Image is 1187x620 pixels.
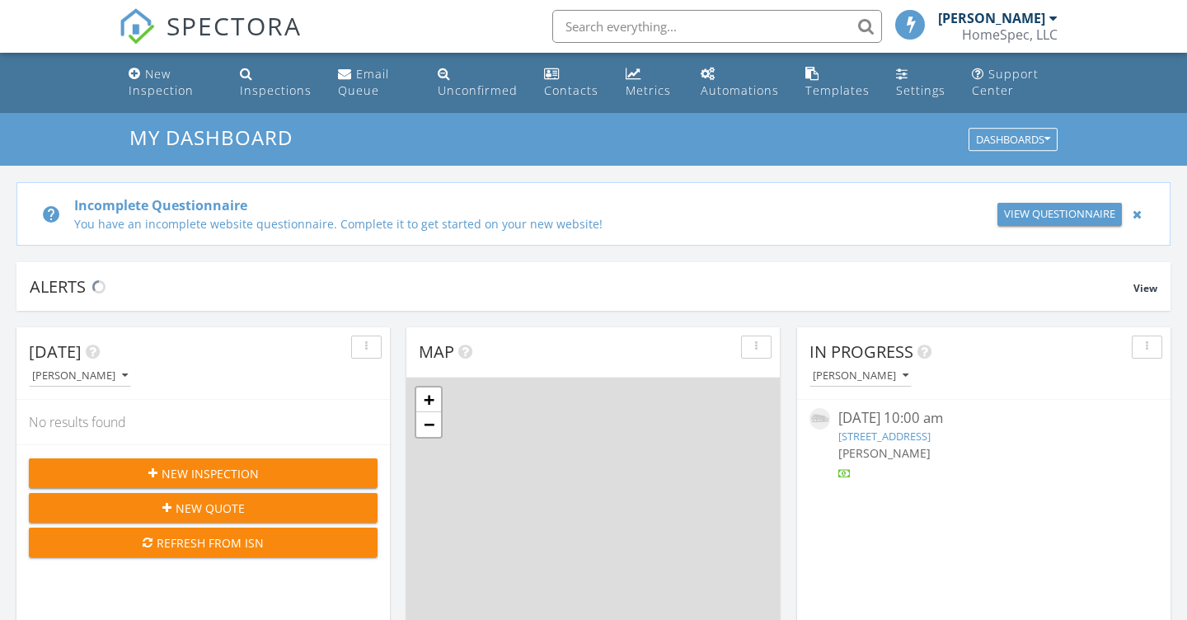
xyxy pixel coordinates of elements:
[74,195,968,215] div: Incomplete Questionnaire
[619,59,681,106] a: Metrics
[438,82,518,98] div: Unconfirmed
[416,412,441,437] a: Zoom out
[972,66,1039,98] div: Support Center
[240,82,312,98] div: Inspections
[626,82,671,98] div: Metrics
[338,66,389,98] div: Email Queue
[838,408,1129,429] div: [DATE] 10:00 am
[29,528,378,557] button: Refresh from ISN
[416,387,441,412] a: Zoom in
[896,82,945,98] div: Settings
[838,445,931,461] span: [PERSON_NAME]
[997,203,1122,226] a: View Questionnaire
[129,66,194,98] div: New Inspection
[32,370,128,382] div: [PERSON_NAME]
[694,59,786,106] a: Automations (Basic)
[30,275,1133,298] div: Alerts
[233,59,318,106] a: Inspections
[838,429,931,444] a: [STREET_ADDRESS]
[537,59,607,106] a: Contacts
[162,465,259,482] span: New Inspection
[419,341,454,363] span: Map
[813,370,908,382] div: [PERSON_NAME]
[16,400,390,444] div: No results found
[799,59,876,106] a: Templates
[119,8,155,45] img: The Best Home Inspection Software - Spectora
[805,82,870,98] div: Templates
[29,365,131,387] button: [PERSON_NAME]
[552,10,882,43] input: Search everything...
[129,124,293,151] span: My Dashboard
[29,493,378,523] button: New Quote
[544,82,598,98] div: Contacts
[167,8,302,43] span: SPECTORA
[965,59,1065,106] a: Support Center
[1004,206,1115,223] div: View Questionnaire
[809,408,1158,481] a: [DATE] 10:00 am [STREET_ADDRESS] [PERSON_NAME]
[976,134,1050,146] div: Dashboards
[42,534,364,552] div: Refresh from ISN
[809,341,913,363] span: In Progress
[74,215,968,233] div: You have an incomplete website questionnaire. Complete it to get started on your new website!
[1133,281,1157,295] span: View
[431,59,524,106] a: Unconfirmed
[331,59,418,106] a: Email Queue
[29,341,82,363] span: [DATE]
[119,22,302,57] a: SPECTORA
[176,500,245,517] span: New Quote
[962,26,1058,43] div: HomeSpec, LLC
[889,59,952,106] a: Settings
[809,365,912,387] button: [PERSON_NAME]
[122,59,220,106] a: New Inspection
[969,129,1058,152] button: Dashboards
[809,408,830,429] img: house-placeholder-square-ca63347ab8c70e15b013bc22427d3df0f7f082c62ce06d78aee8ec4e70df452f.jpg
[29,458,378,488] button: New Inspection
[701,82,779,98] div: Automations
[41,204,61,224] i: help
[938,10,1045,26] div: [PERSON_NAME]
